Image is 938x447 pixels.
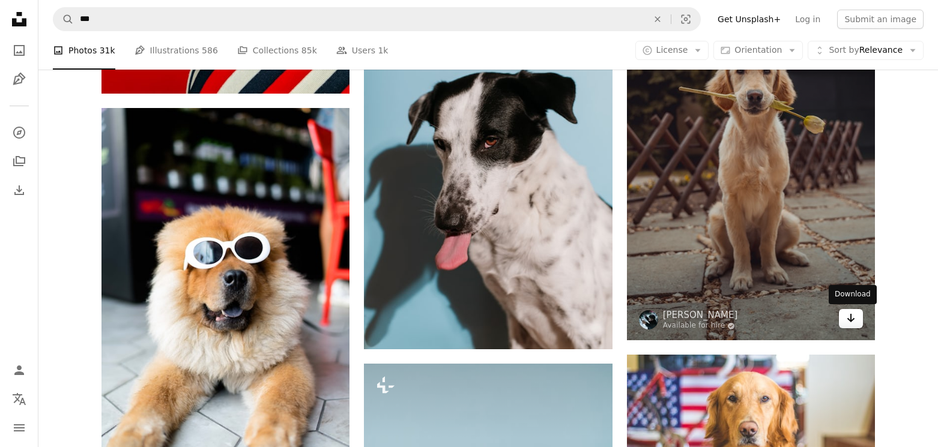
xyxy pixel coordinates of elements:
[663,309,738,321] a: [PERSON_NAME]
[808,41,924,60] button: Sort byRelevance
[301,44,317,57] span: 85k
[135,31,218,70] a: Illustrations 586
[656,45,688,55] span: License
[829,45,859,55] span: Sort by
[663,321,738,331] a: Available for hire
[101,289,349,299] a: long-coated brown dog
[710,10,788,29] a: Get Unsplash+
[7,178,31,202] a: Download History
[7,67,31,91] a: Illustrations
[7,38,31,62] a: Photos
[237,31,317,70] a: Collections 85k
[635,41,709,60] button: License
[364,157,612,168] a: a black and white dog with its tongue out
[639,310,658,329] img: Go to Richard Brutyo's profile
[829,285,877,304] div: Download
[53,7,701,31] form: Find visuals sitewide
[644,8,671,31] button: Clear
[7,358,31,382] a: Log in / Sign up
[734,45,782,55] span: Orientation
[829,44,903,56] span: Relevance
[627,432,875,443] a: selective focus photography of golden Labrador retriever
[7,149,31,173] a: Collections
[202,44,218,57] span: 586
[7,387,31,411] button: Language
[7,416,31,440] button: Menu
[713,41,803,60] button: Orientation
[839,309,863,328] a: Download
[788,10,828,29] a: Log in
[837,10,924,29] button: Submit an image
[627,136,875,146] a: yellow Labrador retriever biting yellow tulip flower
[336,31,389,70] a: Users 1k
[378,44,388,57] span: 1k
[7,121,31,145] a: Explore
[7,7,31,34] a: Home — Unsplash
[671,8,700,31] button: Visual search
[53,8,74,31] button: Search Unsplash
